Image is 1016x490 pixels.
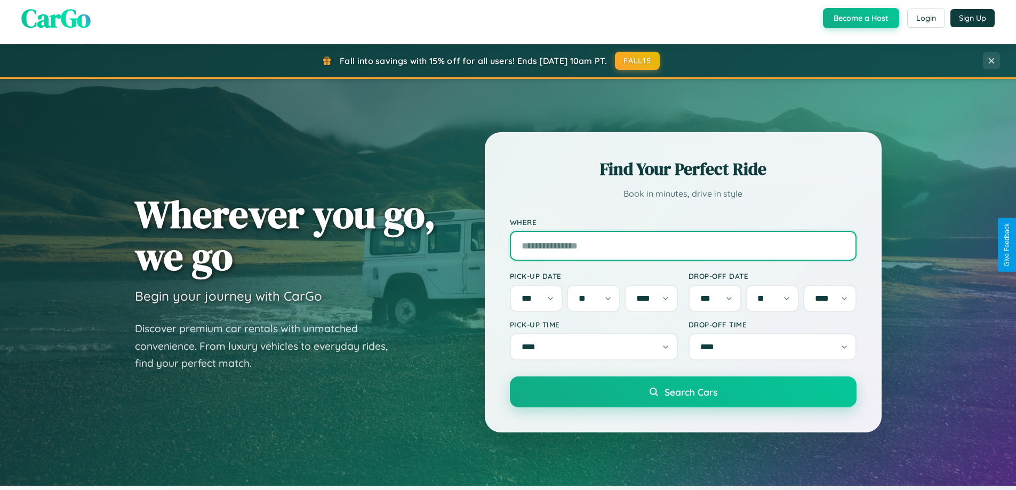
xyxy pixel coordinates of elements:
span: Fall into savings with 15% off for all users! Ends [DATE] 10am PT. [340,55,607,66]
button: FALL15 [615,52,660,70]
span: CarGo [21,1,91,36]
label: Pick-up Time [510,320,678,329]
button: Become a Host [823,8,899,28]
label: Where [510,218,857,227]
div: Give Feedback [1003,223,1011,267]
button: Search Cars [510,376,857,407]
span: Search Cars [665,386,717,398]
label: Drop-off Time [689,320,857,329]
p: Discover premium car rentals with unmatched convenience. From luxury vehicles to everyday rides, ... [135,320,402,372]
h2: Find Your Perfect Ride [510,157,857,181]
button: Login [907,9,945,28]
h1: Wherever you go, we go [135,193,436,277]
label: Drop-off Date [689,271,857,280]
p: Book in minutes, drive in style [510,186,857,202]
button: Sign Up [950,9,995,27]
label: Pick-up Date [510,271,678,280]
h3: Begin your journey with CarGo [135,288,322,304]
